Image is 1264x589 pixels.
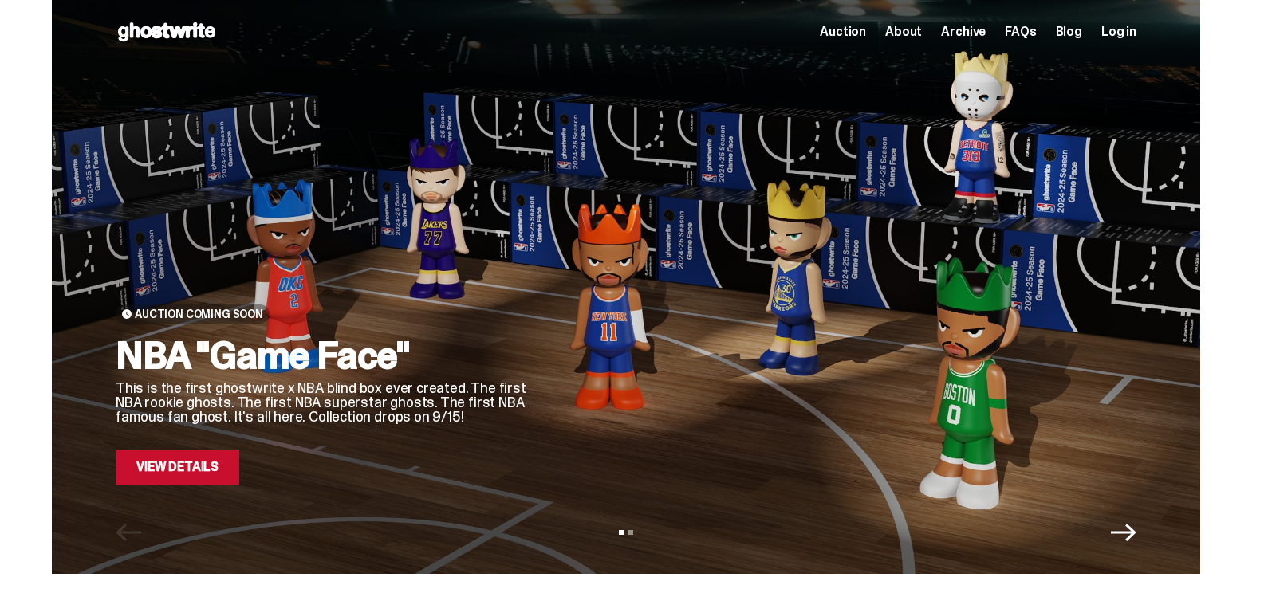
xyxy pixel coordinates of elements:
span: Auction Coming Soon [135,308,263,320]
a: FAQs [1005,26,1036,38]
a: Archive [941,26,986,38]
a: Log in [1101,26,1136,38]
button: View slide 1 [619,530,624,535]
button: Next [1111,520,1136,545]
h2: NBA "Game Face" [116,336,530,375]
a: About [885,26,922,38]
a: Blog [1056,26,1082,38]
button: View slide 2 [628,530,633,535]
a: View Details [116,450,239,485]
p: This is the first ghostwrite x NBA blind box ever created. The first NBA rookie ghosts. The first... [116,381,530,424]
a: Auction [820,26,866,38]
